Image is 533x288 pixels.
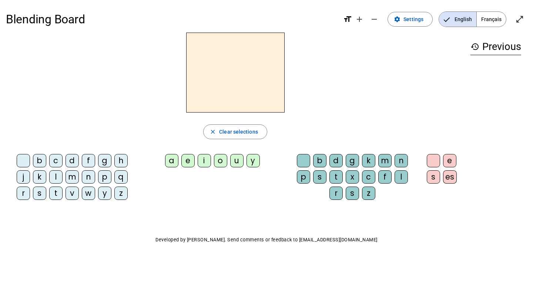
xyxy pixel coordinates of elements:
h1: Blending Board [6,7,337,31]
div: n [82,170,95,184]
mat-icon: format_size [343,15,352,24]
div: h [114,154,128,167]
div: a [165,154,178,167]
div: m [66,170,79,184]
div: p [98,170,111,184]
div: c [49,154,63,167]
div: i [198,154,211,167]
div: b [313,154,326,167]
div: n [395,154,408,167]
span: Français [477,12,506,27]
div: s [427,170,440,184]
button: Enter full screen [512,12,527,27]
div: k [362,154,375,167]
mat-icon: open_in_full [515,15,524,24]
div: y [98,187,111,200]
div: o [214,154,227,167]
div: s [33,187,46,200]
mat-icon: close [209,128,216,135]
div: k [33,170,46,184]
mat-button-toggle-group: Language selection [439,11,506,27]
div: f [378,170,392,184]
div: es [443,170,457,184]
div: p [297,170,310,184]
div: d [329,154,343,167]
div: b [33,154,46,167]
span: Clear selections [219,127,258,136]
div: f [82,154,95,167]
div: z [362,187,375,200]
div: e [181,154,195,167]
div: r [17,187,30,200]
span: English [439,12,476,27]
mat-icon: remove [370,15,379,24]
div: u [230,154,244,167]
div: d [66,154,79,167]
div: q [114,170,128,184]
div: l [49,170,63,184]
button: Decrease font size [367,12,382,27]
button: Clear selections [203,124,267,139]
div: v [66,187,79,200]
div: g [346,154,359,167]
mat-icon: history [470,42,479,51]
div: c [362,170,375,184]
div: y [247,154,260,167]
div: t [329,170,343,184]
div: z [114,187,128,200]
div: s [313,170,326,184]
div: x [346,170,359,184]
div: m [378,154,392,167]
h3: Previous [470,38,521,55]
div: e [443,154,456,167]
div: g [98,154,111,167]
div: w [82,187,95,200]
div: j [17,170,30,184]
div: l [395,170,408,184]
p: Developed by [PERSON_NAME]. Send comments or feedback to [EMAIL_ADDRESS][DOMAIN_NAME] [6,235,527,244]
button: Increase font size [352,12,367,27]
button: Settings [388,12,433,27]
span: Settings [403,15,423,24]
mat-icon: settings [394,16,400,23]
div: s [346,187,359,200]
div: t [49,187,63,200]
div: r [329,187,343,200]
mat-icon: add [355,15,364,24]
